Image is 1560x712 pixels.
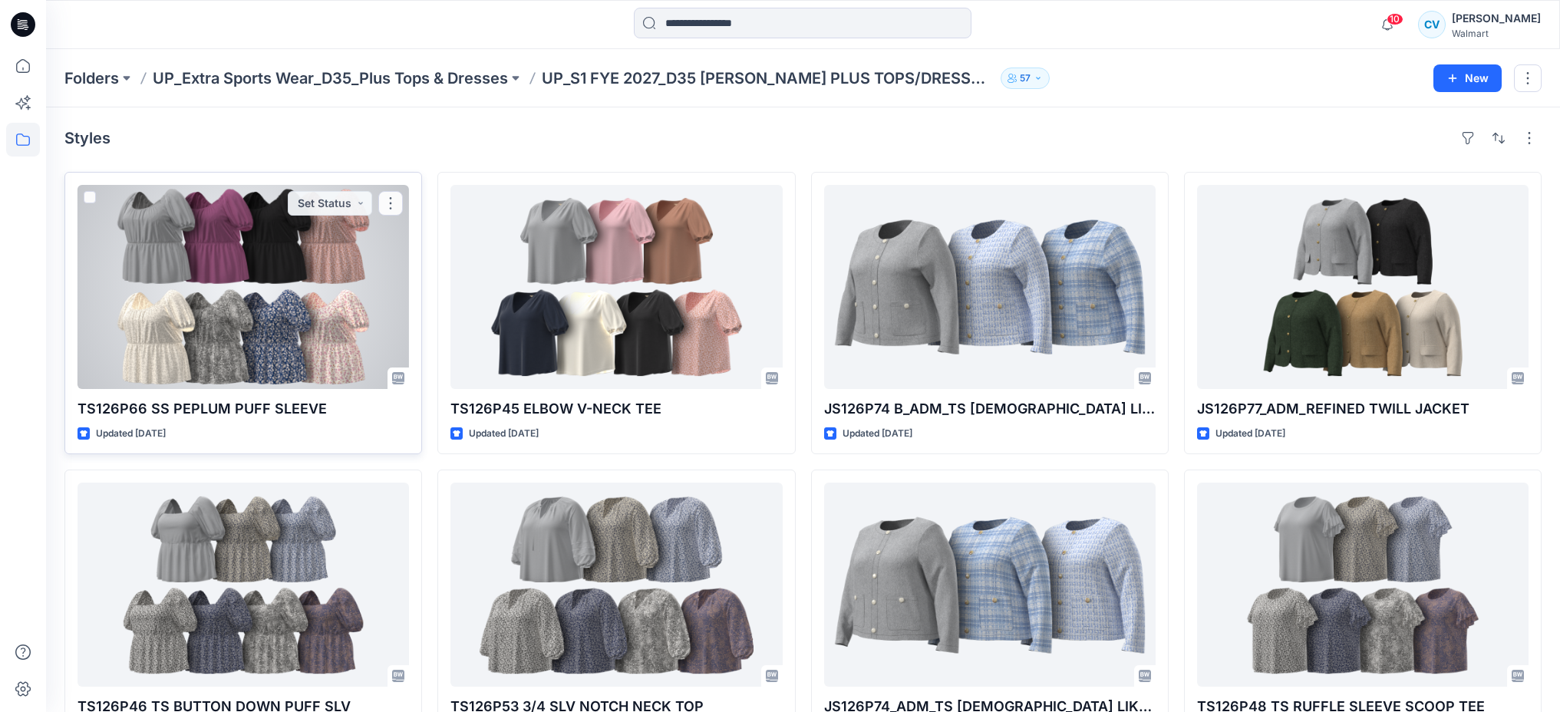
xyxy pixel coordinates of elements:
h4: Styles [64,129,110,147]
a: JS126P74_ADM_TS LADY LIKE TWEED JACKET [824,483,1156,687]
p: TS126P66 SS PEPLUM PUFF SLEEVE [78,398,409,420]
p: Updated [DATE] [1215,426,1285,442]
button: New [1433,64,1502,92]
div: CV [1418,11,1446,38]
p: JS126P74 B_ADM_TS [DEMOGRAPHIC_DATA] LIKE TWEED JACKET [824,398,1156,420]
span: 10 [1387,13,1403,25]
p: Updated [DATE] [469,426,539,442]
a: TS126P46 TS BUTTON DOWN PUFF SLV [78,483,409,687]
p: UP_S1 FYE 2027_D35 [PERSON_NAME] PLUS TOPS/DRESSES/SWEATERS [542,68,994,89]
a: TS126P53 3/4 SLV NOTCH NECK TOP [450,483,782,687]
a: JS126P77_ADM_REFINED TWILL JACKET [1197,185,1529,389]
div: Walmart [1452,28,1541,39]
div: [PERSON_NAME] [1452,9,1541,28]
a: Folders [64,68,119,89]
p: JS126P77_ADM_REFINED TWILL JACKET [1197,398,1529,420]
a: UP_Extra Sports Wear_D35_Plus Tops & Dresses [153,68,508,89]
a: TS126P45 ELBOW V-NECK TEE [450,185,782,389]
p: Updated [DATE] [96,426,166,442]
a: JS126P74 B_ADM_TS LADY LIKE TWEED JACKET [824,185,1156,389]
p: 57 [1020,70,1031,87]
p: TS126P45 ELBOW V-NECK TEE [450,398,782,420]
a: TS126P48 TS RUFFLE SLEEVE SCOOP TEE [1197,483,1529,687]
a: TS126P66 SS PEPLUM PUFF SLEEVE [78,185,409,389]
button: 57 [1001,68,1050,89]
p: Updated [DATE] [843,426,912,442]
